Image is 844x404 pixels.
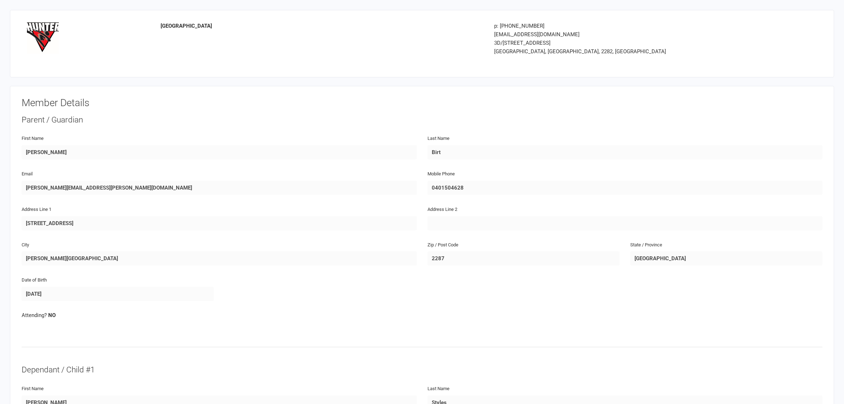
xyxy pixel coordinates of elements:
label: Zip / Post Code [427,241,458,249]
div: 3D/[STREET_ADDRESS] [494,39,750,47]
h3: Member Details [22,98,822,109]
label: City [22,241,29,249]
label: State / Province [630,241,662,249]
strong: [GEOGRAPHIC_DATA] [161,23,212,29]
label: Last Name [427,135,449,142]
span: Attending? [22,312,47,318]
label: Email [22,170,33,178]
div: Dependant / Child #1 [22,364,822,376]
label: Address Line 1 [22,206,51,213]
label: Address Line 2 [427,206,457,213]
label: Mobile Phone [427,170,455,178]
label: First Name [22,385,44,393]
div: Parent / Guardian [22,114,822,126]
div: p: [PHONE_NUMBER] [494,22,750,30]
img: logo.png [27,22,59,54]
label: Last Name [427,385,449,393]
label: Date of Birth [22,277,47,284]
div: [EMAIL_ADDRESS][DOMAIN_NAME] [494,30,750,39]
strong: NO [48,312,56,318]
label: First Name [22,135,44,142]
div: [GEOGRAPHIC_DATA], [GEOGRAPHIC_DATA], 2282, [GEOGRAPHIC_DATA] [494,47,750,56]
